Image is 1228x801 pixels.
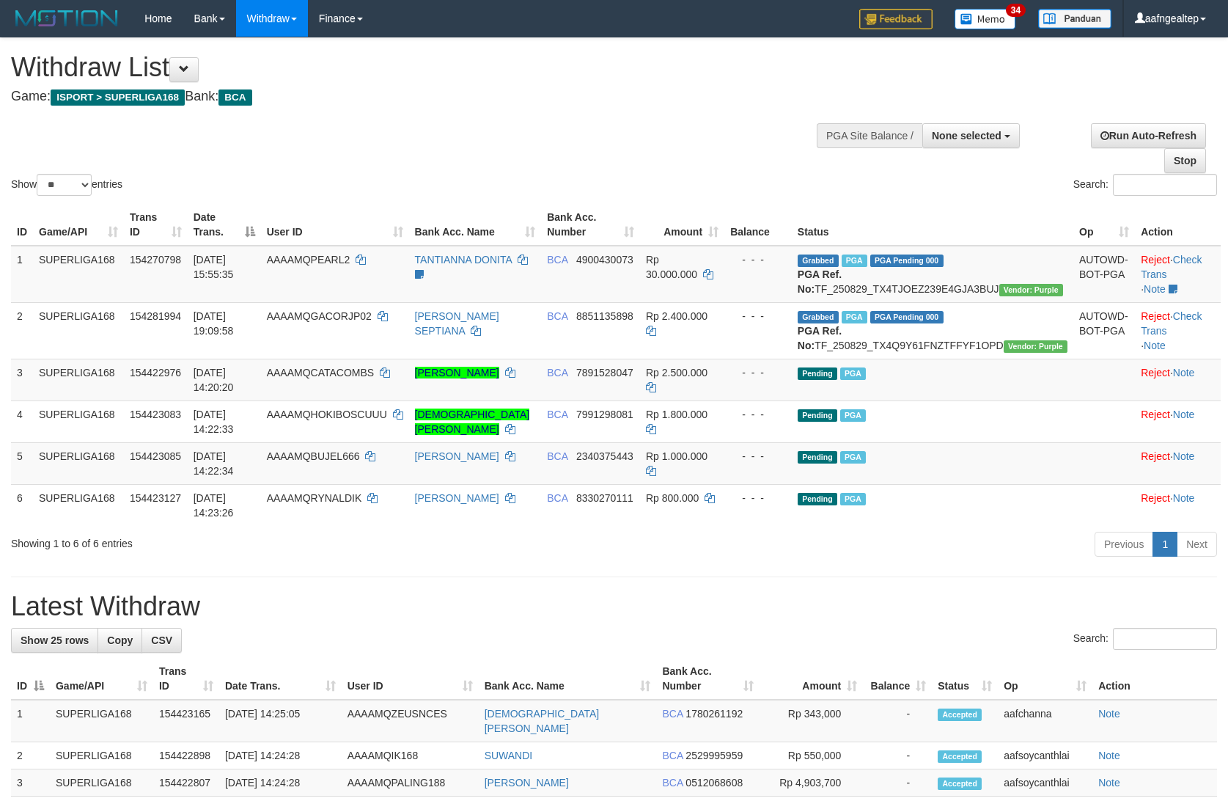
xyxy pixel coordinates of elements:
[730,449,786,464] div: - - -
[342,769,479,797] td: AAAAMQPALING188
[730,491,786,505] div: - - -
[188,204,261,246] th: Date Trans.: activate to sort column descending
[11,592,1217,621] h1: Latest Withdraw
[194,367,234,393] span: [DATE] 14:20:20
[33,484,124,526] td: SUPERLIGA168
[662,708,683,720] span: BCA
[1073,204,1135,246] th: Op: activate to sort column ascending
[863,658,932,700] th: Balance: activate to sort column ascending
[998,658,1092,700] th: Op: activate to sort column ascending
[932,658,998,700] th: Status: activate to sort column ascending
[1073,174,1217,196] label: Search:
[11,530,501,551] div: Showing 1 to 6 of 6 entries
[576,254,633,266] span: Copy 4900430073 to clipboard
[760,658,863,700] th: Amount: activate to sort column ascending
[153,742,219,769] td: 154422898
[840,367,866,380] span: Marked by aafsoycanthlai
[153,658,219,700] th: Trans ID: activate to sort column ascending
[547,367,567,378] span: BCA
[798,451,837,464] span: Pending
[798,255,839,267] span: Grabbed
[11,53,804,82] h1: Withdraw List
[11,174,122,196] label: Show entries
[1098,777,1120,789] a: Note
[33,302,124,359] td: SUPERLIGA168
[646,310,707,322] span: Rp 2.400.000
[130,310,181,322] span: 154281994
[11,302,33,359] td: 2
[1073,628,1217,650] label: Search:
[1113,628,1217,650] input: Search:
[1095,532,1153,557] a: Previous
[998,769,1092,797] td: aafsoycanthlai
[859,9,933,29] img: Feedback.jpg
[21,634,89,646] span: Show 25 rows
[1173,450,1195,462] a: Note
[218,89,251,106] span: BCA
[11,658,50,700] th: ID: activate to sort column descending
[1141,254,1170,266] a: Reject
[11,400,33,442] td: 4
[840,409,866,422] span: Marked by aafsoycanthlai
[1144,340,1166,351] a: Note
[646,409,707,420] span: Rp 1.800.000
[415,492,499,504] a: [PERSON_NAME]
[547,254,567,266] span: BCA
[151,634,172,646] span: CSV
[646,450,707,462] span: Rp 1.000.000
[662,777,683,789] span: BCA
[922,123,1020,148] button: None selected
[11,769,50,797] td: 3
[792,204,1073,246] th: Status
[842,311,867,323] span: Marked by aafnonsreyleab
[219,700,342,742] td: [DATE] 14:25:05
[124,204,188,246] th: Trans ID: activate to sort column ascending
[798,367,837,380] span: Pending
[798,268,842,295] b: PGA Ref. No:
[479,658,657,700] th: Bank Acc. Name: activate to sort column ascending
[415,310,499,337] a: [PERSON_NAME] SEPTIANA
[33,400,124,442] td: SUPERLIGA168
[1135,359,1221,400] td: ·
[141,628,182,653] a: CSV
[1141,450,1170,462] a: Reject
[1038,9,1111,29] img: panduan.png
[1141,409,1170,420] a: Reject
[50,658,153,700] th: Game/API: activate to sort column ascending
[153,769,219,797] td: 154422807
[107,634,133,646] span: Copy
[1141,310,1170,322] a: Reject
[547,450,567,462] span: BCA
[547,492,567,504] span: BCA
[870,311,944,323] span: PGA Pending
[576,367,633,378] span: Copy 7891528047 to clipboard
[267,310,372,322] span: AAAAMQGACORJP02
[485,708,600,734] a: [DEMOGRAPHIC_DATA][PERSON_NAME]
[870,255,944,267] span: PGA Pending
[194,254,234,280] span: [DATE] 15:55:35
[267,254,350,266] span: AAAAMQPEARL2
[1135,484,1221,526] td: ·
[33,442,124,484] td: SUPERLIGA168
[342,658,479,700] th: User ID: activate to sort column ascending
[576,409,633,420] span: Copy 7991298081 to clipboard
[576,310,633,322] span: Copy 8851135898 to clipboard
[798,325,842,351] b: PGA Ref. No:
[1135,442,1221,484] td: ·
[724,204,792,246] th: Balance
[415,367,499,378] a: [PERSON_NAME]
[640,204,724,246] th: Amount: activate to sort column ascending
[547,409,567,420] span: BCA
[194,450,234,477] span: [DATE] 14:22:34
[50,742,153,769] td: SUPERLIGA168
[11,700,50,742] td: 1
[1092,658,1217,700] th: Action
[938,750,982,763] span: Accepted
[267,450,360,462] span: AAAAMQBUJEL666
[50,769,153,797] td: SUPERLIGA168
[33,204,124,246] th: Game/API: activate to sort column ascending
[798,311,839,323] span: Grabbed
[267,409,387,420] span: AAAAMQHOKIBOSCUUU
[11,7,122,29] img: MOTION_logo.png
[840,451,866,464] span: Marked by aafsoycanthlai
